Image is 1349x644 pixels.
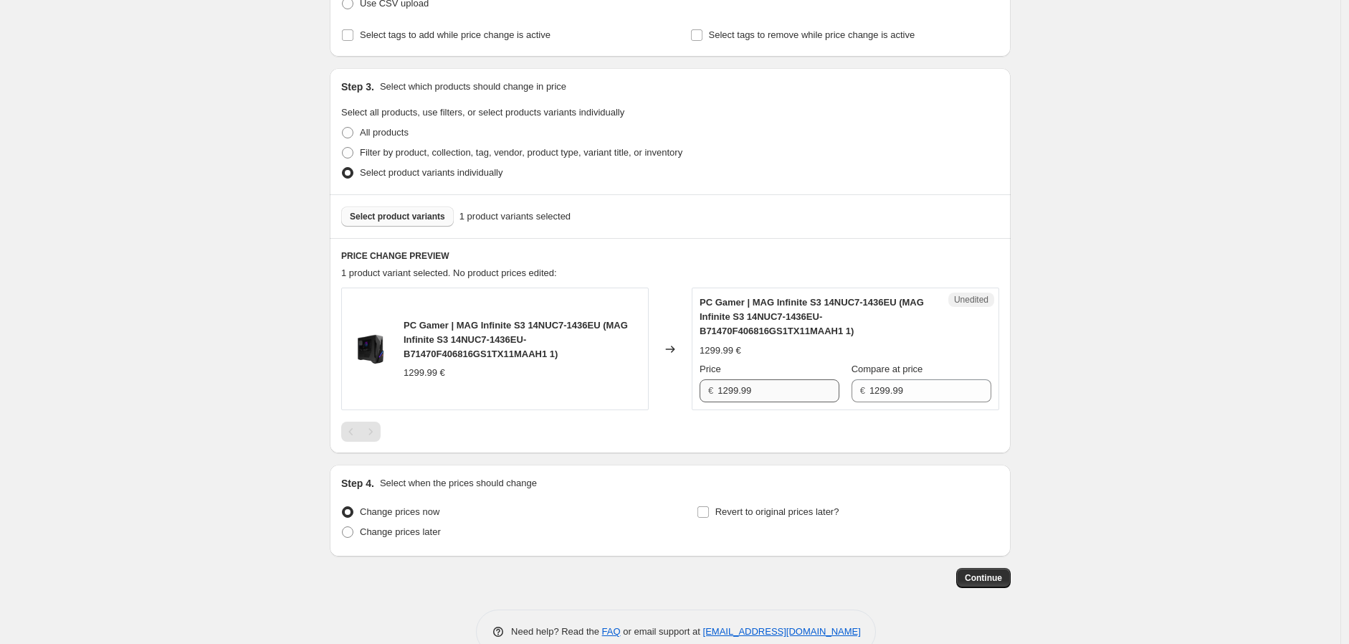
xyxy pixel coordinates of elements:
[380,80,566,94] p: Select which products should change in price
[349,328,392,371] img: msi-infinite_S3_14gen_80x.png
[708,385,713,396] span: €
[709,29,915,40] span: Select tags to remove while price change is active
[511,626,602,637] span: Need help? Read the
[360,29,550,40] span: Select tags to add while price change is active
[341,207,454,227] button: Select product variants
[350,211,445,222] span: Select product variants
[360,167,502,178] span: Select product variants individually
[621,626,703,637] span: or email support at
[700,344,741,358] div: 1299.99 €
[459,209,571,224] span: 1 product variants selected
[404,366,445,380] div: 1299.99 €
[852,364,923,374] span: Compare at price
[703,626,861,637] a: [EMAIL_ADDRESS][DOMAIN_NAME]
[700,364,721,374] span: Price
[360,127,409,138] span: All products
[715,506,839,517] span: Revert to original prices later?
[341,476,374,491] h2: Step 4.
[360,526,441,537] span: Change prices later
[954,294,988,306] span: Unedited
[360,506,439,517] span: Change prices now
[341,267,557,278] span: 1 product variant selected. No product prices edited:
[404,320,628,359] span: PC Gamer | MAG Infinite S3 14NUC7-1436EU (MAG Infinite S3 14NUC7-1436EU-B71470F406816GS1TX11MAAH1 1)
[602,626,621,637] a: FAQ
[341,422,381,442] nav: Pagination
[360,147,682,158] span: Filter by product, collection, tag, vendor, product type, variant title, or inventory
[700,297,924,336] span: PC Gamer | MAG Infinite S3 14NUC7-1436EU (MAG Infinite S3 14NUC7-1436EU-B71470F406816GS1TX11MAAH1 1)
[341,80,374,94] h2: Step 3.
[341,250,999,262] h6: PRICE CHANGE PREVIEW
[341,107,624,118] span: Select all products, use filters, or select products variants individually
[965,572,1002,584] span: Continue
[956,568,1011,588] button: Continue
[380,476,537,491] p: Select when the prices should change
[860,385,865,396] span: €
